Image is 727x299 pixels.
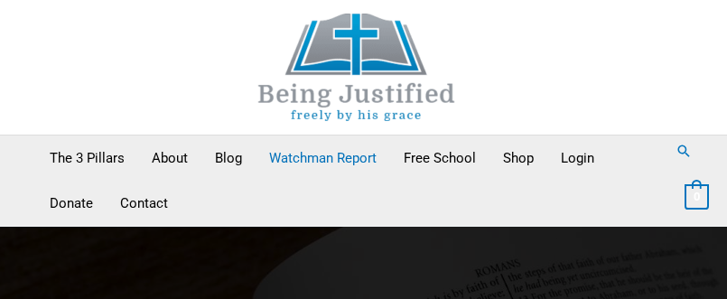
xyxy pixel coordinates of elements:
a: Shop [489,135,547,181]
a: Search button [676,143,692,159]
a: Watchman Report [256,135,390,181]
nav: Primary Site Navigation [36,135,657,226]
a: Donate [36,181,107,226]
a: View Shopping Cart, empty [685,188,709,204]
a: Contact [107,181,182,226]
img: Being Justified [221,14,492,121]
a: Free School [390,135,489,181]
a: Blog [201,135,256,181]
span: 0 [694,190,700,203]
a: Login [547,135,608,181]
a: About [138,135,201,181]
a: The 3 Pillars [36,135,138,181]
